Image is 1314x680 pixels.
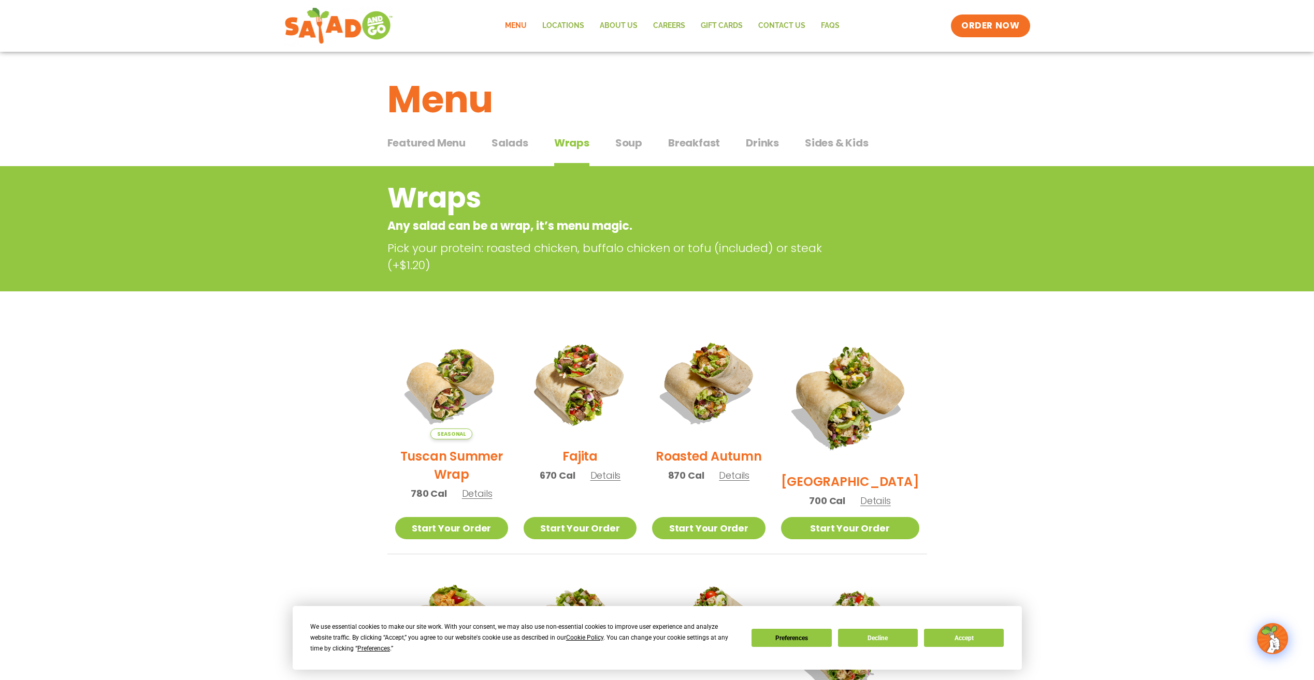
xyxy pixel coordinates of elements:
[645,14,693,38] a: Careers
[750,14,813,38] a: Contact Us
[387,217,844,234] p: Any salad can be a wrap, it’s menu magic.
[781,517,919,539] a: Start Your Order
[357,645,390,652] span: Preferences
[813,14,847,38] a: FAQs
[805,135,869,151] span: Sides & Kids
[860,494,891,507] span: Details
[652,327,765,439] img: Product photo for Roasted Autumn Wrap
[719,469,749,482] span: Details
[387,240,848,274] p: Pick your protein: roasted chicken, buffalo chicken or tofu (included) or steak (+$1.20)
[652,517,765,539] a: Start Your Order
[838,629,918,647] button: Decline
[615,135,642,151] span: Soup
[395,517,508,539] a: Start Your Order
[1258,624,1287,653] img: wpChatIcon
[590,469,621,482] span: Details
[924,629,1004,647] button: Accept
[395,447,508,483] h2: Tuscan Summer Wrap
[497,14,847,38] nav: Menu
[668,135,720,151] span: Breakfast
[387,135,466,151] span: Featured Menu
[387,71,927,127] h1: Menu
[592,14,645,38] a: About Us
[492,135,528,151] span: Salads
[554,135,589,151] span: Wraps
[310,622,739,654] div: We use essential cookies to make our site work. With your consent, we may also use non-essential ...
[566,634,603,641] span: Cookie Policy
[387,177,844,219] h2: Wraps
[752,629,831,647] button: Preferences
[746,135,779,151] span: Drinks
[668,468,704,482] span: 870 Cal
[293,606,1022,670] div: Cookie Consent Prompt
[781,472,919,491] h2: [GEOGRAPHIC_DATA]
[809,494,845,508] span: 700 Cal
[387,131,927,167] div: Tabbed content
[497,14,535,38] a: Menu
[395,327,508,439] img: Product photo for Tuscan Summer Wrap
[535,14,592,38] a: Locations
[961,20,1019,32] span: ORDER NOW
[951,14,1030,37] a: ORDER NOW
[562,447,598,465] h2: Fajita
[693,14,750,38] a: GIFT CARDS
[524,327,637,439] img: Product photo for Fajita Wrap
[781,327,919,465] img: Product photo for BBQ Ranch Wrap
[462,487,493,500] span: Details
[524,517,637,539] a: Start Your Order
[430,428,472,439] span: Seasonal
[656,447,762,465] h2: Roasted Autumn
[540,468,575,482] span: 670 Cal
[284,5,394,47] img: new-SAG-logo-768×292
[411,486,447,500] span: 780 Cal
